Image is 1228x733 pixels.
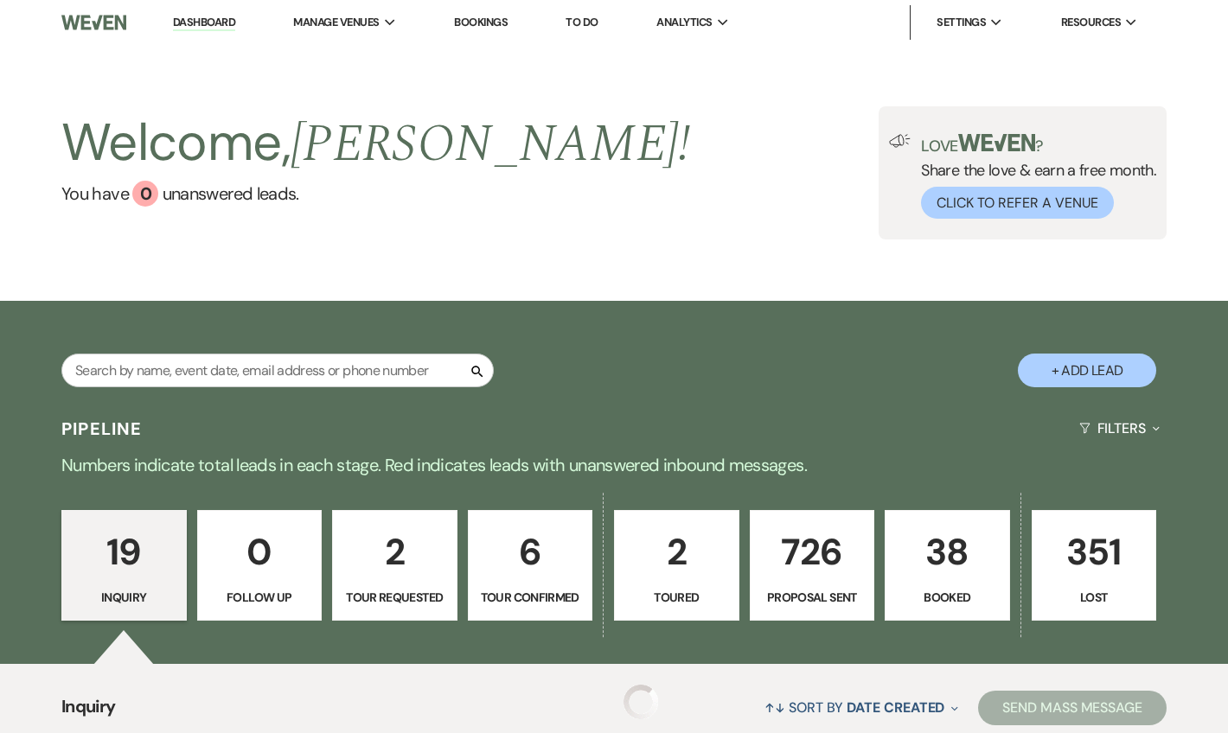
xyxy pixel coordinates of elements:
[61,181,690,207] a: You have 0 unanswered leads.
[656,14,712,31] span: Analytics
[1072,405,1167,451] button: Filters
[291,105,690,184] span: [PERSON_NAME] !
[1061,14,1121,31] span: Resources
[132,181,158,207] div: 0
[758,685,965,730] button: Sort By Date Created
[958,134,1035,151] img: weven-logo-green.svg
[624,685,658,719] img: loading spinner
[978,691,1167,725] button: Send Mass Message
[208,588,311,607] p: Follow Up
[61,106,690,181] h2: Welcome,
[566,15,598,29] a: To Do
[343,588,446,607] p: Tour Requested
[61,4,126,41] img: Weven Logo
[911,134,1156,219] div: Share the love & earn a free month.
[61,354,494,387] input: Search by name, event date, email address or phone number
[61,510,187,621] a: 19Inquiry
[173,15,235,31] a: Dashboard
[293,14,379,31] span: Manage Venues
[479,523,582,581] p: 6
[750,510,875,621] a: 726Proposal Sent
[937,14,986,31] span: Settings
[885,510,1010,621] a: 38Booked
[197,510,323,621] a: 0Follow Up
[625,523,728,581] p: 2
[889,134,911,148] img: loud-speaker-illustration.svg
[921,187,1114,219] button: Click to Refer a Venue
[468,510,593,621] a: 6Tour Confirmed
[761,523,864,581] p: 726
[625,588,728,607] p: Toured
[332,510,457,621] a: 2Tour Requested
[1032,510,1157,621] a: 351Lost
[73,523,176,581] p: 19
[454,15,508,29] a: Bookings
[1018,354,1156,387] button: + Add Lead
[614,510,739,621] a: 2Toured
[896,523,999,581] p: 38
[1043,588,1146,607] p: Lost
[921,134,1156,154] p: Love ?
[479,588,582,607] p: Tour Confirmed
[208,523,311,581] p: 0
[61,693,116,730] span: Inquiry
[73,588,176,607] p: Inquiry
[761,588,864,607] p: Proposal Sent
[847,698,944,717] span: Date Created
[61,417,143,441] h3: Pipeline
[343,523,446,581] p: 2
[1043,523,1146,581] p: 351
[764,698,785,717] span: ↑↓
[896,588,999,607] p: Booked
